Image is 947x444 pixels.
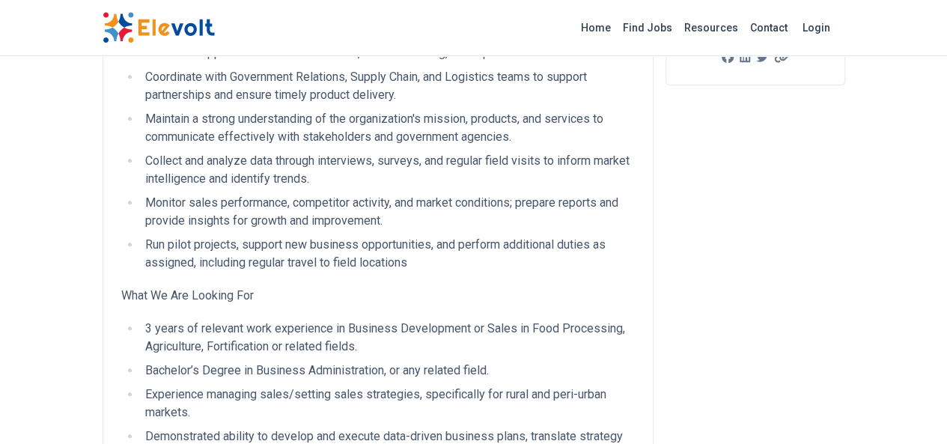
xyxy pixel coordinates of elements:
a: Resources [678,16,744,40]
a: Contact [744,16,794,40]
li: Monitor sales performance, competitor activity, and market conditions; prepare reports and provid... [141,194,635,230]
p: What We Are Looking For [121,287,635,305]
a: Home [575,16,617,40]
li: Collect and analyze data through interviews, surveys, and regular field visits to inform market i... [141,152,635,188]
li: Coordinate with Government Relations, Supply Chain, and Logistics teams to support partnerships a... [141,68,635,104]
li: Maintain a strong understanding of the organization's mission, products, and services to communic... [141,110,635,146]
li: 3 years of relevant work experience in Business Development or Sales in Food Processing, Agricult... [141,320,635,356]
a: Login [794,13,839,43]
a: Find Jobs [617,16,678,40]
li: Experience managing sales/setting sales strategies, specifically for rural and peri-urban markets. [141,386,635,422]
li: Bachelor’s Degree in Business Administration, or any related field. [141,362,635,380]
img: Elevolt [103,12,215,43]
iframe: Chat Widget [872,372,947,444]
li: Run pilot projects, support new business opportunities, and perform additional duties as assigned... [141,236,635,272]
